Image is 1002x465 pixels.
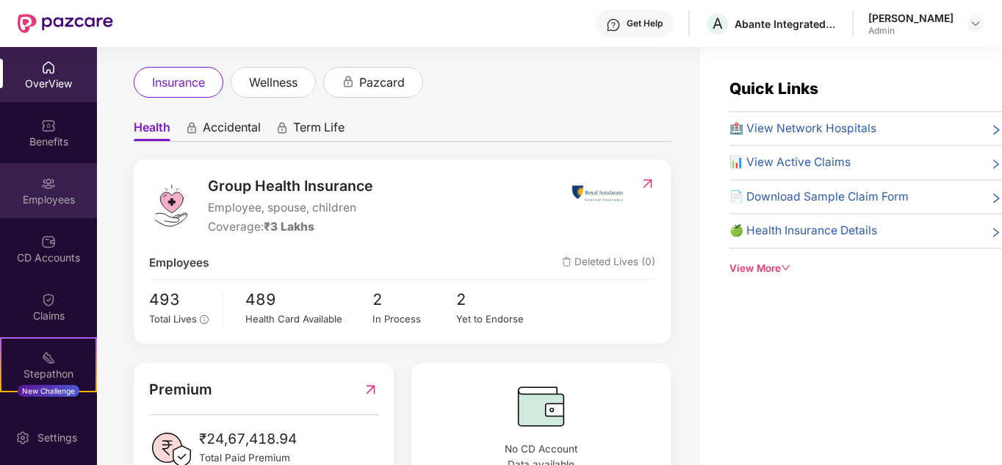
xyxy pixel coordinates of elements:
[562,254,655,272] span: Deleted Lives (0)
[149,378,212,401] span: Premium
[562,257,572,267] img: deleteIcon
[41,292,56,307] img: svg+xml;base64,PHN2ZyBpZD0iQ2xhaW0iIHhtbG5zPSJodHRwOi8vd3d3LnczLm9yZy8yMDAwL3N2ZyIgd2lkdGg9IjIwIi...
[149,313,197,325] span: Total Lives
[152,73,205,92] span: insurance
[781,263,791,273] span: down
[627,18,663,29] div: Get Help
[15,430,30,445] img: svg+xml;base64,PHN2ZyBpZD0iU2V0dGluZy0yMHgyMCIgeG1sbnM9Imh0dHA6Ly93d3cudzMub3JnLzIwMDAvc3ZnIiB3aW...
[200,315,209,324] span: info-circle
[342,75,355,88] div: animation
[427,378,655,434] img: CDBalanceIcon
[729,222,877,239] span: 🍏 Health Insurance Details
[18,14,113,33] img: New Pazcare Logo
[208,218,373,236] div: Coverage:
[640,176,655,191] img: RedirectIcon
[203,120,261,141] span: Accidental
[264,220,314,234] span: ₹3 Lakhs
[149,254,209,272] span: Employees
[990,123,1002,137] span: right
[372,287,457,311] span: 2
[245,287,372,311] span: 489
[41,408,56,423] img: svg+xml;base64,PHN2ZyBpZD0iRW5kb3JzZW1lbnRzIiB4bWxucz0iaHR0cDovL3d3dy53My5vcmcvMjAwMC9zdmciIHdpZH...
[735,17,837,31] div: Abante Integrated P 4
[249,73,298,92] span: wellness
[149,287,212,311] span: 493
[868,25,954,37] div: Admin
[33,430,82,445] div: Settings
[363,378,378,401] img: RedirectIcon
[570,175,625,212] img: insurerIcon
[1,367,95,381] div: Stepathon
[245,311,372,327] div: Health Card Available
[729,120,876,137] span: 🏥 View Network Hospitals
[729,261,1002,276] div: View More
[372,311,457,327] div: In Process
[970,18,981,29] img: svg+xml;base64,PHN2ZyBpZD0iRHJvcGRvd24tMzJ4MzIiIHhtbG5zPSJodHRwOi8vd3d3LnczLm9yZy8yMDAwL3N2ZyIgd2...
[208,199,373,217] span: Employee, spouse, children
[868,11,954,25] div: [PERSON_NAME]
[18,385,79,397] div: New Challenge
[990,156,1002,171] span: right
[199,428,297,450] span: ₹24,67,418.94
[149,184,193,228] img: logo
[185,121,198,134] div: animation
[41,350,56,365] img: svg+xml;base64,PHN2ZyB4bWxucz0iaHR0cDovL3d3dy53My5vcmcvMjAwMC9zdmciIHdpZHRoPSIyMSIgaGVpZ2h0PSIyMC...
[729,79,818,98] span: Quick Links
[729,188,909,206] span: 📄 Download Sample Claim Form
[990,225,1002,239] span: right
[41,118,56,133] img: svg+xml;base64,PHN2ZyBpZD0iQmVuZWZpdHMiIHhtbG5zPSJodHRwOi8vd3d3LnczLm9yZy8yMDAwL3N2ZyIgd2lkdGg9Ij...
[208,175,373,198] span: Group Health Insurance
[359,73,405,92] span: pazcard
[134,120,170,141] span: Health
[41,234,56,249] img: svg+xml;base64,PHN2ZyBpZD0iQ0RfQWNjb3VudHMiIGRhdGEtbmFtZT0iQ0QgQWNjb3VudHMiIHhtbG5zPSJodHRwOi8vd3...
[275,121,289,134] div: animation
[713,15,723,32] span: A
[990,191,1002,206] span: right
[293,120,345,141] span: Term Life
[606,18,621,32] img: svg+xml;base64,PHN2ZyBpZD0iSGVscC0zMngzMiIgeG1sbnM9Imh0dHA6Ly93d3cudzMub3JnLzIwMDAvc3ZnIiB3aWR0aD...
[729,154,851,171] span: 📊 View Active Claims
[41,60,56,75] img: svg+xml;base64,PHN2ZyBpZD0iSG9tZSIgeG1sbnM9Imh0dHA6Ly93d3cudzMub3JnLzIwMDAvc3ZnIiB3aWR0aD0iMjAiIG...
[456,287,541,311] span: 2
[456,311,541,327] div: Yet to Endorse
[41,176,56,191] img: svg+xml;base64,PHN2ZyBpZD0iRW1wbG95ZWVzIiB4bWxucz0iaHR0cDovL3d3dy53My5vcmcvMjAwMC9zdmciIHdpZHRoPS...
